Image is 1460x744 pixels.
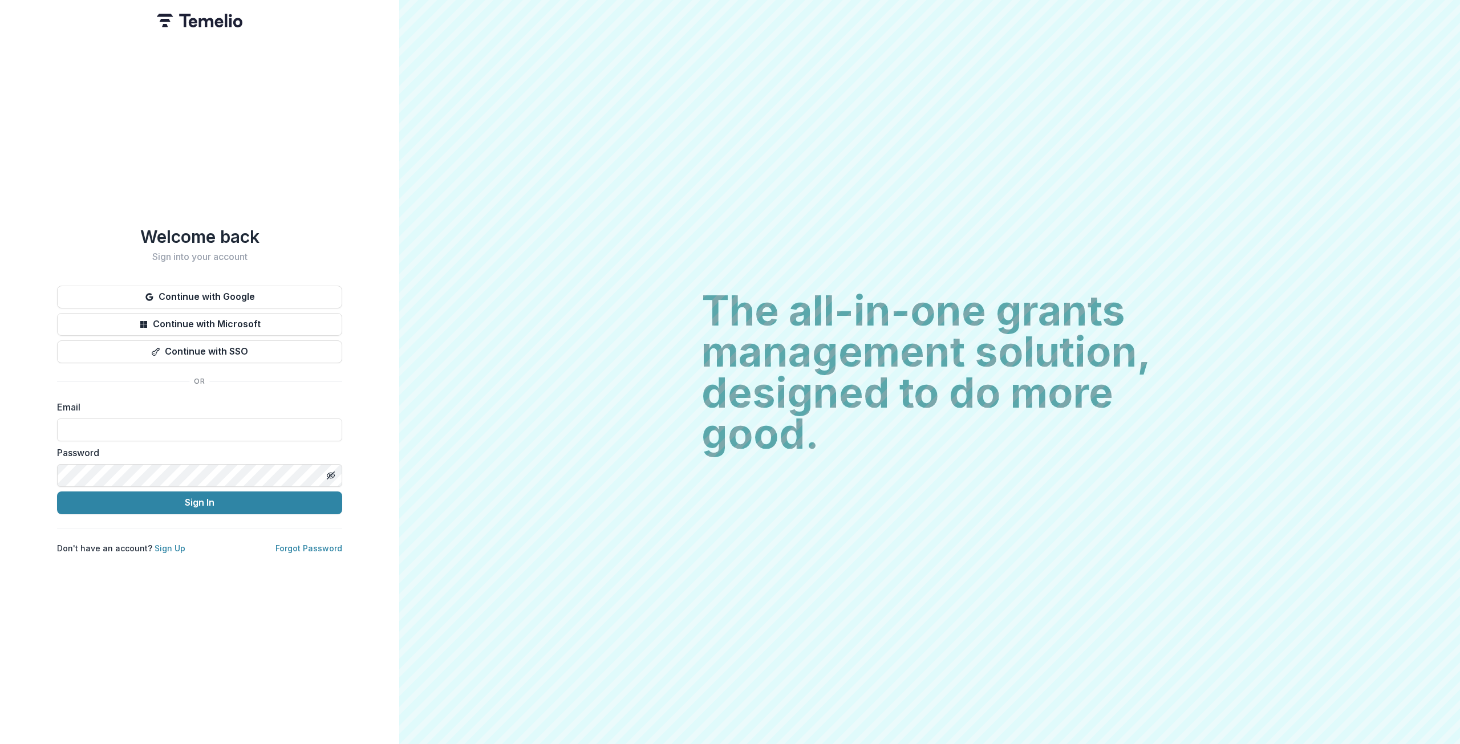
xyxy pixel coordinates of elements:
[57,542,185,554] p: Don't have an account?
[57,340,342,363] button: Continue with SSO
[57,313,342,336] button: Continue with Microsoft
[57,491,342,514] button: Sign In
[57,251,342,262] h2: Sign into your account
[57,400,335,414] label: Email
[155,543,185,553] a: Sign Up
[57,226,342,247] h1: Welcome back
[157,14,242,27] img: Temelio
[275,543,342,553] a: Forgot Password
[322,466,340,485] button: Toggle password visibility
[57,286,342,308] button: Continue with Google
[57,446,335,460] label: Password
